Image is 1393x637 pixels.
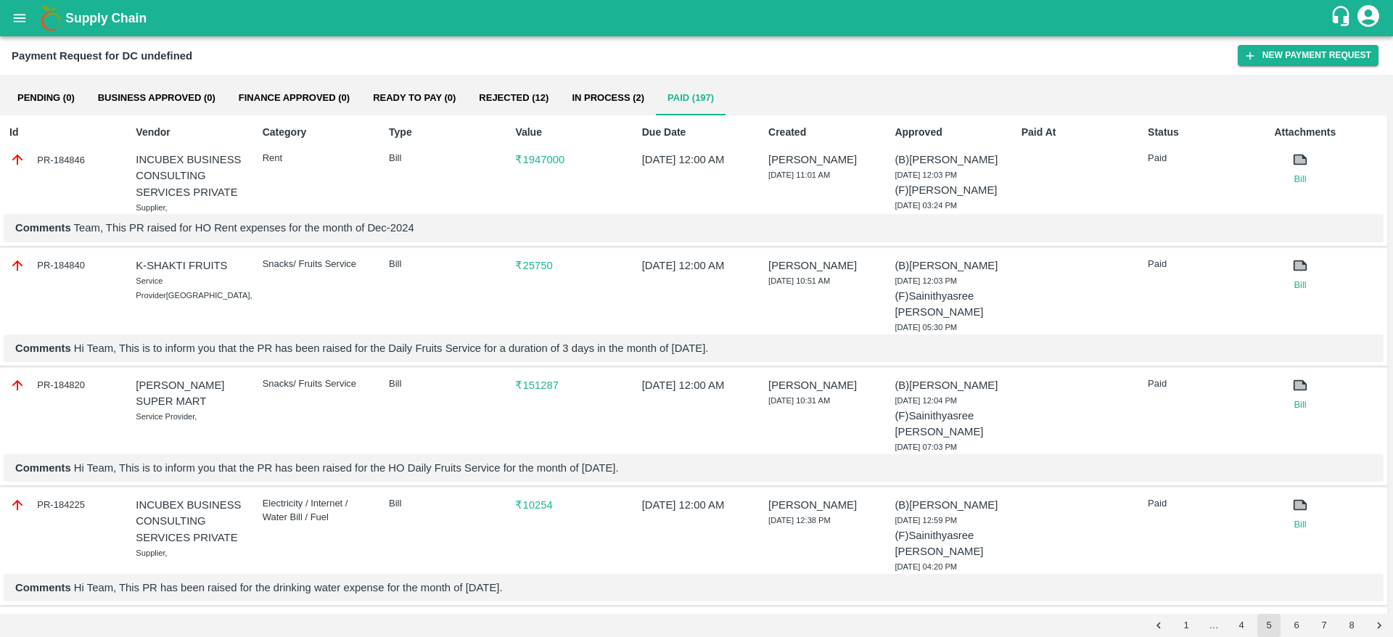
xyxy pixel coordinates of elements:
[768,516,831,525] span: [DATE] 12:38 PM
[1274,517,1326,532] a: Bill
[895,527,1003,560] p: (F) Sainithyasree [PERSON_NAME]
[15,220,1372,236] p: Team, This PR raised for HO Rent expenses for the month of Dec-2024
[263,258,371,271] p: Snacks/ Fruits Service
[1355,3,1381,33] div: account of current user
[389,497,498,511] p: Bill
[9,258,118,274] div: PR-184840
[895,408,1003,440] p: (F) Sainithyasree [PERSON_NAME]
[136,276,165,300] span: Service Provider
[9,377,118,393] div: PR-184820
[895,377,1003,393] p: (B) [PERSON_NAME]
[1145,614,1393,637] nav: pagination navigation
[361,81,467,115] button: Ready To Pay (0)
[1148,125,1257,140] p: Status
[1274,172,1326,186] a: Bill
[768,125,877,140] p: Created
[389,258,498,271] p: Bill
[895,562,957,571] span: [DATE] 04:20 PM
[1274,278,1326,292] a: Bill
[515,125,624,140] p: Value
[515,152,624,168] p: ₹ 1947000
[1285,614,1308,637] button: Go to page 6
[1148,258,1257,271] p: Paid
[1175,614,1198,637] button: Go to page 1
[656,81,726,115] button: Paid (197)
[895,396,957,405] span: [DATE] 12:04 PM
[1230,614,1253,637] button: Go to page 4
[136,203,165,212] span: Supplier
[1340,614,1363,637] button: Go to page 8
[194,412,197,421] span: ,
[1368,614,1391,637] button: Go to next page
[895,323,957,332] span: [DATE] 05:30 PM
[768,170,830,179] span: [DATE] 11:01 AM
[166,291,252,300] span: [GEOGRAPHIC_DATA],
[15,460,1372,476] p: Hi Team, This is to inform you that the PR has been raised for the HO Daily Fruits Service for th...
[768,497,877,513] p: [PERSON_NAME]
[1148,497,1257,511] p: Paid
[389,377,498,391] p: Bill
[136,152,245,200] p: INCUBEX BUSINESS CONSULTING SERVICES PRIVATE
[768,377,877,393] p: [PERSON_NAME]
[642,497,751,513] p: [DATE] 12:00 AM
[895,276,957,285] span: [DATE] 12:03 PM
[642,258,751,274] p: [DATE] 12:00 AM
[895,170,957,179] span: [DATE] 12:03 PM
[227,81,361,115] button: Finance Approved (0)
[263,377,371,391] p: Snacks/ Fruits Service
[136,125,245,140] p: Vendor
[15,222,71,234] b: Comments
[165,203,168,212] span: ,
[895,258,1003,274] p: (B) [PERSON_NAME]
[86,81,227,115] button: Business Approved (0)
[895,516,957,525] span: [DATE] 12:59 PM
[12,50,192,62] b: Payment Request for DC undefined
[768,258,877,274] p: [PERSON_NAME]
[136,412,194,421] span: Service Provider
[895,288,1003,321] p: (F) Sainithyasree [PERSON_NAME]
[1274,125,1383,140] p: Attachments
[515,377,624,393] p: ₹ 151287
[768,152,877,168] p: [PERSON_NAME]
[389,125,498,140] p: Type
[895,182,1003,198] p: (F) [PERSON_NAME]
[1330,5,1355,31] div: customer-support
[65,11,147,25] b: Supply Chain
[1238,45,1378,66] button: New Payment Request
[1274,398,1326,412] a: Bill
[1202,619,1225,633] div: …
[9,125,118,140] p: Id
[515,258,624,274] p: ₹ 25750
[895,497,1003,513] p: (B) [PERSON_NAME]
[9,497,118,513] div: PR-184225
[467,81,560,115] button: Rejected (12)
[136,377,245,410] p: [PERSON_NAME] SUPER MART
[1147,614,1170,637] button: Go to previous page
[895,125,1003,140] p: Approved
[1148,377,1257,391] p: Paid
[136,548,165,557] span: Supplier
[6,81,86,115] button: Pending (0)
[15,342,71,354] b: Comments
[136,497,245,546] p: INCUBEX BUSINESS CONSULTING SERVICES PRIVATE
[895,443,957,451] span: [DATE] 07:03 PM
[642,152,751,168] p: [DATE] 12:00 AM
[1148,152,1257,165] p: Paid
[895,201,957,210] span: [DATE] 03:24 PM
[65,8,1330,28] a: Supply Chain
[263,497,371,524] p: Electricity / Internet / Water Bill / Fuel
[515,497,624,513] p: ₹ 10254
[165,548,168,557] span: ,
[1022,125,1130,140] p: Paid At
[263,152,371,165] p: Rent
[642,125,751,140] p: Due Date
[136,258,245,274] p: K-SHAKTI FRUITS
[15,582,71,593] b: Comments
[15,462,71,474] b: Comments
[768,396,830,405] span: [DATE] 10:31 AM
[9,152,118,168] div: PR-184846
[642,377,751,393] p: [DATE] 12:00 AM
[768,276,830,285] span: [DATE] 10:51 AM
[36,4,65,33] img: logo
[895,152,1003,168] p: (B) [PERSON_NAME]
